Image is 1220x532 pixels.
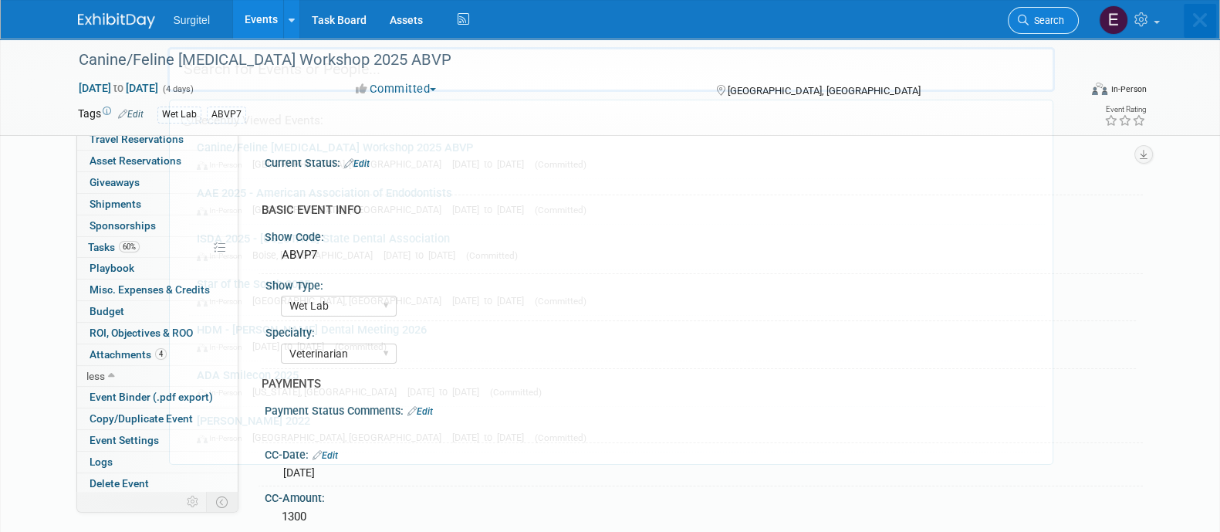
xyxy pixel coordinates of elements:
span: (Committed) [535,159,586,170]
span: (Committed) [466,250,518,261]
span: [DATE] to [DATE] [452,295,532,307]
a: Star of the South 2025 In-Person [GEOGRAPHIC_DATA], [GEOGRAPHIC_DATA] [DATE] to [DATE] (Committed) [189,270,1045,315]
span: In-Person [197,160,249,170]
span: [DATE] to [DATE] [407,386,487,398]
div: Recently Viewed Events: [177,100,1045,134]
a: HDM - [PERSON_NAME] Dental Meeting 2026 In-Person [DATE] to [DATE] (Committed) [189,316,1045,361]
span: (Committed) [535,296,586,307]
span: In-Person [197,433,249,443]
span: In-Person [197,205,249,215]
span: (Committed) [535,432,586,443]
span: Boise, [GEOGRAPHIC_DATA] [252,249,380,261]
a: Canine/Feline [MEDICAL_DATA] Workshop 2025 ABVP In-Person [GEOGRAPHIC_DATA], [GEOGRAPHIC_DATA] [D... [189,134,1045,178]
span: [GEOGRAPHIC_DATA], [GEOGRAPHIC_DATA] [252,295,449,307]
span: In-Person [197,342,249,352]
span: [GEOGRAPHIC_DATA], [GEOGRAPHIC_DATA] [252,158,449,170]
span: [DATE] to [DATE] [452,432,532,443]
span: [GEOGRAPHIC_DATA], [GEOGRAPHIC_DATA] [252,432,449,443]
a: [PERSON_NAME] 2022 In-Person [GEOGRAPHIC_DATA], [GEOGRAPHIC_DATA] [DATE] to [DATE] (Committed) [189,407,1045,452]
span: [DATE] to [DATE] [384,249,463,261]
span: (Committed) [535,205,586,215]
span: [GEOGRAPHIC_DATA], [GEOGRAPHIC_DATA] [252,204,449,215]
span: [US_STATE], [GEOGRAPHIC_DATA] [252,386,404,398]
span: In-Person [197,296,249,307]
span: [DATE] to [DATE] [452,204,532,215]
span: (Committed) [490,387,542,398]
a: AAE 2025 - American Association of Endodontists In-Person [GEOGRAPHIC_DATA], [GEOGRAPHIC_DATA] [D... [189,179,1045,224]
span: [DATE] to [DATE] [252,341,332,352]
a: ISDA 2025 - [US_STATE] State Dental Association In-Person Boise, [GEOGRAPHIC_DATA] [DATE] to [DAT... [189,225,1045,269]
span: In-Person [197,251,249,261]
span: In-Person [197,388,249,398]
input: Search for Events or People... [167,47,1055,92]
a: ADA Smilecon 2025 In-Person [US_STATE], [GEOGRAPHIC_DATA] [DATE] to [DATE] (Committed) [189,361,1045,406]
span: [DATE] to [DATE] [452,158,532,170]
span: (Committed) [335,341,387,352]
